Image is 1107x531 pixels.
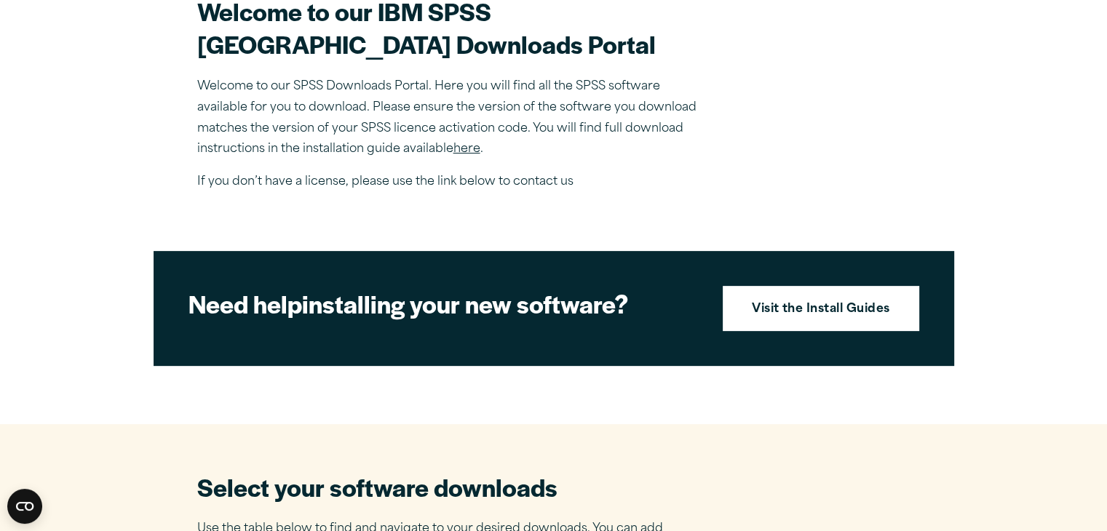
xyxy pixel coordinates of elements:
strong: Need help [189,286,302,321]
p: Welcome to our SPSS Downloads Portal. Here you will find all the SPSS software available for you ... [197,76,707,160]
h2: installing your new software? [189,287,698,320]
a: here [453,143,480,155]
p: If you don’t have a license, please use the link below to contact us [197,172,707,193]
a: Visit the Install Guides [723,286,919,331]
button: Open CMP widget [7,489,42,524]
h2: Select your software downloads [197,471,685,503]
strong: Visit the Install Guides [752,300,890,319]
